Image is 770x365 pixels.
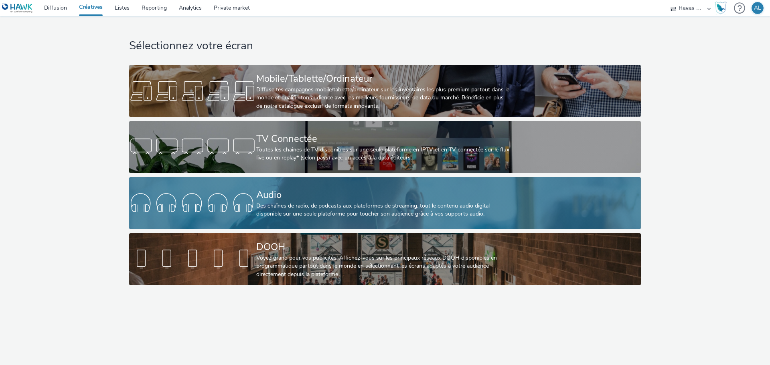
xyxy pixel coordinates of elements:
[754,2,761,14] div: AL
[256,202,511,218] div: Des chaînes de radio, de podcasts aux plateformes de streaming: tout le contenu audio digital dis...
[256,146,511,162] div: Toutes les chaines de TV disponibles sur une seule plateforme en IPTV et en TV connectée sur le f...
[2,3,33,13] img: undefined Logo
[256,188,511,202] div: Audio
[129,65,640,117] a: Mobile/Tablette/OrdinateurDiffuse tes campagnes mobile/tablette/ordinateur sur les inventaires le...
[256,86,511,110] div: Diffuse tes campagnes mobile/tablette/ordinateur sur les inventaires les plus premium partout dan...
[256,132,511,146] div: TV Connectée
[256,254,511,278] div: Voyez grand pour vos publicités! Affichez-vous sur les principaux réseaux DOOH disponibles en pro...
[715,2,730,14] a: Hawk Academy
[715,2,727,14] img: Hawk Academy
[129,38,640,54] h1: Sélectionnez votre écran
[129,233,640,285] a: DOOHVoyez grand pour vos publicités! Affichez-vous sur les principaux réseaux DOOH disponibles en...
[256,240,511,254] div: DOOH
[256,72,511,86] div: Mobile/Tablette/Ordinateur
[129,177,640,229] a: AudioDes chaînes de radio, de podcasts aux plateformes de streaming: tout le contenu audio digita...
[129,121,640,173] a: TV ConnectéeToutes les chaines de TV disponibles sur une seule plateforme en IPTV et en TV connec...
